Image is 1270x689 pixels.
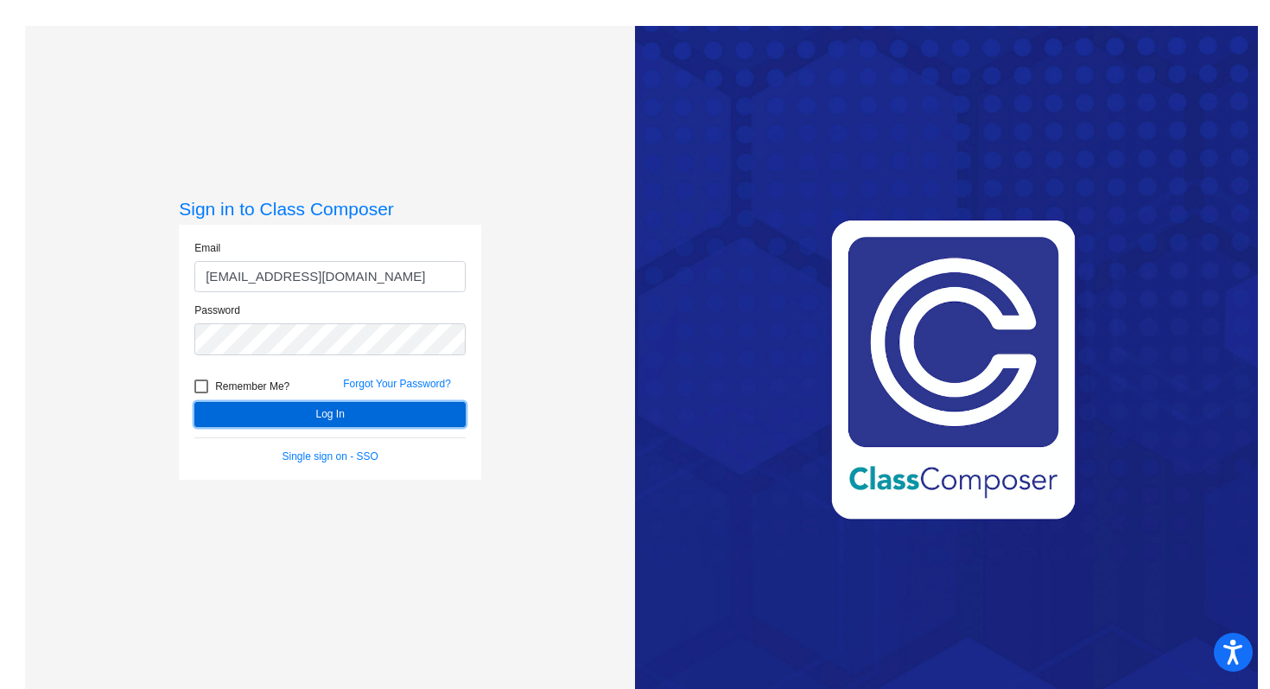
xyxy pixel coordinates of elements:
button: Log In [194,402,466,427]
a: Single sign on - SSO [283,450,378,463]
span: Remember Me? [215,376,289,397]
h3: Sign in to Class Composer [179,198,481,220]
a: Forgot Your Password? [343,378,451,390]
label: Email [194,240,220,256]
label: Password [194,303,240,318]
